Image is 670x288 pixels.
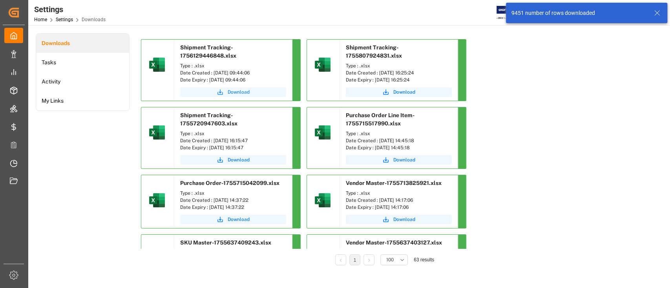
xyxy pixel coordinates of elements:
[346,239,442,246] span: Vendor Master-1755637403127.xlsx
[393,89,415,96] span: Download
[180,215,286,224] button: Download
[180,87,286,97] button: Download
[313,55,332,74] img: microsoft-excel-2019--v1.png
[346,180,442,186] span: Vendor Master-1755713825921.xlsx
[36,53,129,72] a: Tasks
[313,123,332,142] img: microsoft-excel-2019--v1.png
[36,91,129,110] a: My Links
[180,190,286,197] div: Type : .xlsx
[313,191,332,210] img: microsoft-excel-2019--v1.png
[34,4,106,15] div: Settings
[393,216,415,223] span: Download
[346,197,452,204] div: Date Created : [DATE] 14:17:06
[180,44,236,59] span: Shipment Tracking-1756129446848.xlsx
[180,144,286,151] div: Date Expiry : [DATE] 16:15:47
[363,254,374,265] li: Next Page
[346,112,415,127] span: Purchase Order Line Item-1755715517990.xlsx
[148,55,166,74] img: microsoft-excel-2019--v1.png
[180,130,286,137] div: Type : .xlsx
[180,204,286,211] div: Date Expiry : [DATE] 14:37:22
[346,130,452,137] div: Type : .xlsx
[380,254,408,265] button: open menu
[36,72,129,91] a: Activity
[180,239,271,246] span: SKU Master-1755637409243.xlsx
[180,197,286,204] div: Date Created : [DATE] 14:37:22
[346,144,452,151] div: Date Expiry : [DATE] 14:45:18
[228,156,250,163] span: Download
[228,89,250,96] span: Download
[414,257,434,263] span: 63 results
[354,257,356,263] a: 1
[511,9,646,17] div: 9451 number of rows downloaded
[346,215,452,224] button: Download
[228,216,250,223] span: Download
[335,254,346,265] li: Previous Page
[497,6,524,20] img: Exertis%20JAM%20-%20Email%20Logo.jpg_1722504956.jpg
[346,62,452,69] div: Type : .xlsx
[346,190,452,197] div: Type : .xlsx
[56,17,73,22] a: Settings
[346,204,452,211] div: Date Expiry : [DATE] 14:17:06
[346,76,452,83] div: Date Expiry : [DATE] 16:25:24
[180,76,286,83] div: Date Expiry : [DATE] 09:44:06
[393,156,415,163] span: Download
[148,191,166,210] img: microsoft-excel-2019--v1.png
[148,123,166,142] img: microsoft-excel-2019--v1.png
[180,155,286,165] button: Download
[346,44,402,59] span: Shipment Tracking-1755807924831.xlsx
[386,256,394,263] span: 100
[346,87,452,97] button: Download
[180,180,279,186] span: Purchase Order-1755715042099.xlsx
[180,112,237,127] span: Shipment Tracking-1755720947603.xlsx
[36,34,129,53] a: Downloads
[180,69,286,76] div: Date Created : [DATE] 09:44:06
[349,254,360,265] li: 1
[180,62,286,69] div: Type : .xlsx
[346,137,452,144] div: Date Created : [DATE] 14:45:18
[346,69,452,76] div: Date Created : [DATE] 16:25:24
[346,155,452,165] button: Download
[180,137,286,144] div: Date Created : [DATE] 16:15:47
[34,17,47,22] a: Home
